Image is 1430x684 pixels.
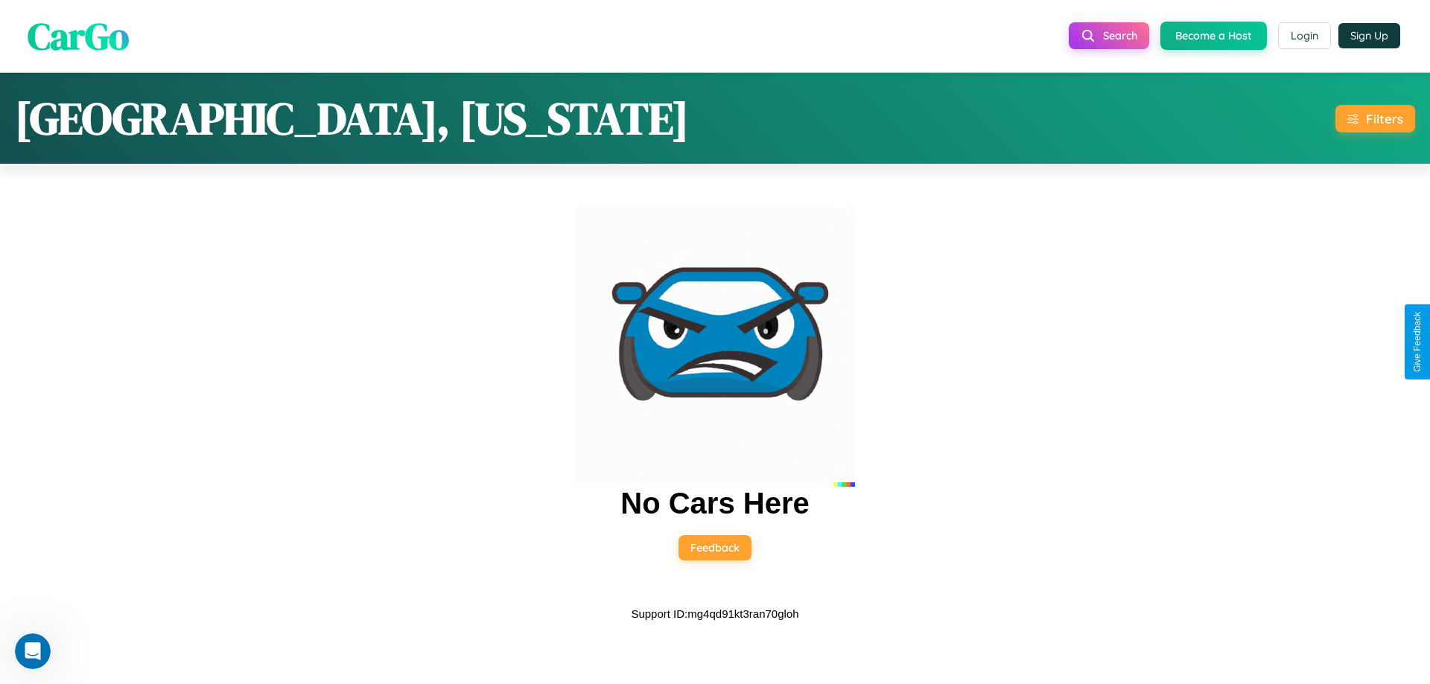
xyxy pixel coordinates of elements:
span: Search [1103,29,1137,42]
button: Become a Host [1160,22,1267,50]
h2: No Cars Here [620,487,809,520]
div: Give Feedback [1412,312,1423,372]
span: CarGo [28,10,129,61]
button: Feedback [679,535,751,560]
h1: [GEOGRAPHIC_DATA], [US_STATE] [15,88,689,149]
button: Filters [1335,105,1415,132]
img: car [575,207,855,487]
button: Login [1278,22,1331,49]
button: Search [1069,22,1149,49]
iframe: Intercom live chat [15,633,51,669]
button: Sign Up [1338,23,1400,48]
p: Support ID: mg4qd91kt3ran70gloh [631,604,798,624]
div: Filters [1366,111,1403,127]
